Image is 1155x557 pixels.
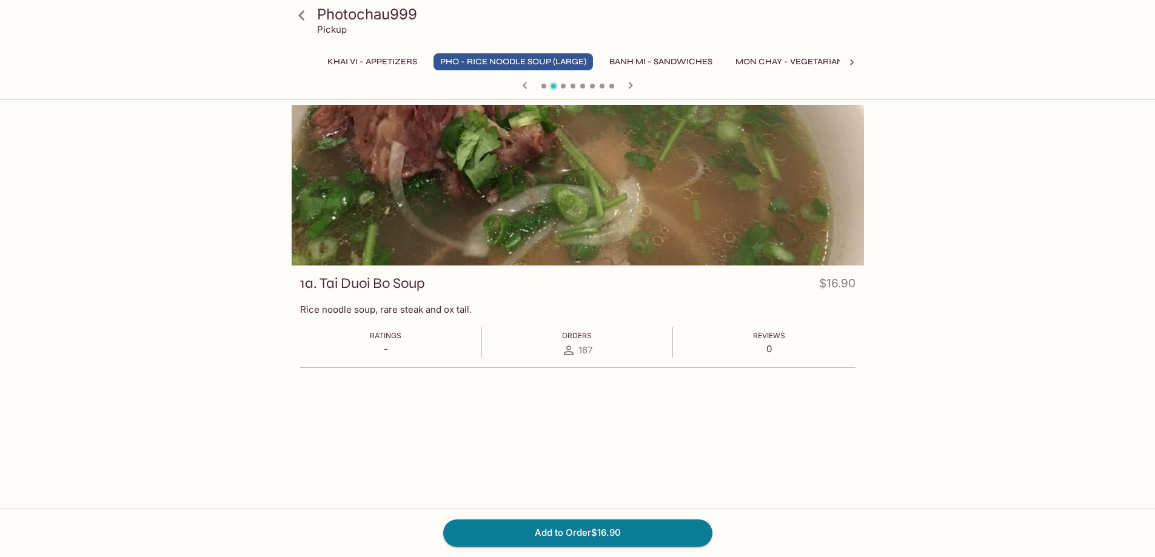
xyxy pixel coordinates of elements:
button: Banh Mi - Sandwiches [603,53,719,70]
span: Ratings [370,331,401,340]
h4: $16.90 [819,274,855,298]
p: - [370,343,401,355]
button: Mon Chay - Vegetarian Entrees [729,53,891,70]
span: 167 [578,344,592,356]
p: 0 [753,343,785,355]
button: Khai Vi - Appetizers [321,53,424,70]
span: Reviews [753,331,785,340]
h3: Photochau999 [317,5,859,24]
h3: 1a. Tai Duoi Bo Soup [300,274,425,293]
span: Orders [562,331,592,340]
p: Pickup [317,24,347,35]
p: Rice noodle soup, rare steak and ox tail. [300,304,855,315]
div: 1a. Tai Duoi Bo Soup [292,105,864,265]
button: Add to Order$16.90 [443,519,712,546]
button: Pho - Rice Noodle Soup (Large) [434,53,593,70]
